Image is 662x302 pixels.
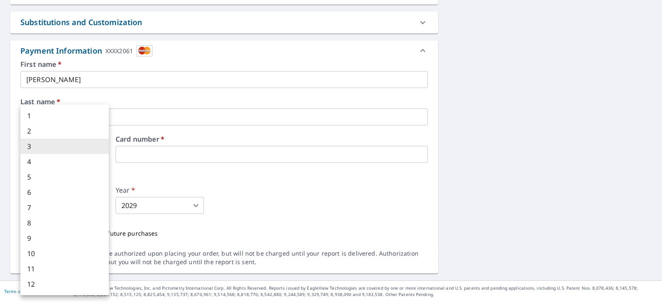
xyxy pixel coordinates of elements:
[20,108,109,123] li: 1
[20,200,109,215] li: 7
[20,185,109,200] li: 6
[20,246,109,261] li: 10
[20,231,109,246] li: 9
[20,139,109,154] li: 3
[20,169,109,185] li: 5
[20,123,109,139] li: 2
[20,276,109,292] li: 12
[20,261,109,276] li: 11
[20,215,109,231] li: 8
[20,154,109,169] li: 4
